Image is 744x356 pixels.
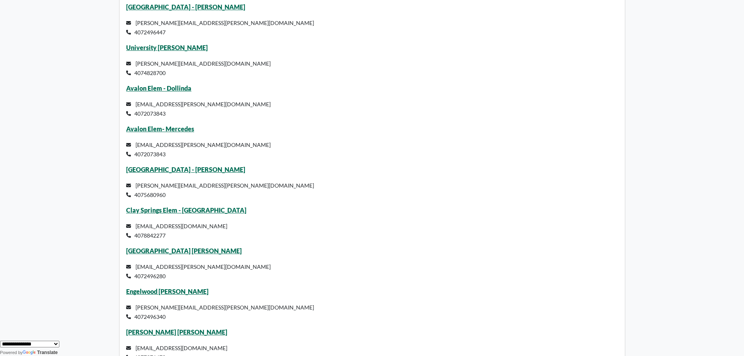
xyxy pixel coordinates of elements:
a: Translate [23,350,58,355]
img: Google Translate [23,350,37,356]
a: [GEOGRAPHIC_DATA] - [PERSON_NAME] [126,3,245,11]
a: University [PERSON_NAME] [126,44,208,51]
small: [EMAIL_ADDRESS][PERSON_NAME][DOMAIN_NAME] 4072496280 [126,263,271,279]
a: [GEOGRAPHIC_DATA] - [PERSON_NAME] [126,166,245,173]
a: Clay Springs Elem - [GEOGRAPHIC_DATA] [126,206,246,214]
a: [GEOGRAPHIC_DATA] [PERSON_NAME] [126,247,242,254]
small: [PERSON_NAME][EMAIL_ADDRESS][PERSON_NAME][DOMAIN_NAME] 4072496447 [126,20,314,36]
small: [EMAIL_ADDRESS][PERSON_NAME][DOMAIN_NAME] 4072073843 [126,101,271,117]
small: [EMAIL_ADDRESS][DOMAIN_NAME] 4078842277 [126,223,227,239]
a: Avalon Elem - Dollinda [126,84,191,92]
a: Avalon Elem- Mercedes [126,125,194,132]
a: Engelwood [PERSON_NAME] [126,288,209,295]
small: [PERSON_NAME][EMAIL_ADDRESS][DOMAIN_NAME] 4074828700 [126,60,271,76]
small: [EMAIL_ADDRESS][PERSON_NAME][DOMAIN_NAME] 4072073843 [126,141,271,157]
small: [PERSON_NAME][EMAIL_ADDRESS][PERSON_NAME][DOMAIN_NAME] 4075680960 [126,182,314,198]
small: [PERSON_NAME][EMAIL_ADDRESS][PERSON_NAME][DOMAIN_NAME] 4072496340 [126,304,314,320]
a: [PERSON_NAME] [PERSON_NAME] [126,328,227,336]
